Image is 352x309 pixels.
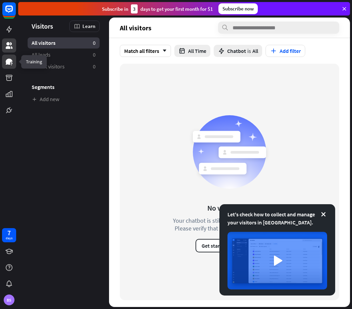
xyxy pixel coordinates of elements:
button: Get started with Visitors [196,239,263,252]
div: 3 [131,4,138,13]
div: No visitors yet [207,203,252,213]
button: Add filter [266,45,305,57]
span: is [247,48,251,54]
div: BS [4,295,14,305]
div: Match all filters [120,45,171,57]
span: All visitors [32,39,56,47]
a: All leads 0 [28,49,100,60]
div: Your chatbot is still waiting for its first visitor. Please verify that it is active and accessible. [161,217,298,232]
span: Visitors [32,22,53,30]
a: 7 days [2,228,16,242]
div: Subscribe now [218,3,258,14]
div: days [6,236,12,241]
div: 7 [7,230,11,236]
div: Let's check how to collect and manage your visitors in [GEOGRAPHIC_DATA]. [227,210,327,226]
button: All Time [174,45,210,57]
a: Add new [28,94,100,105]
a: Recent visitors 0 [28,61,100,72]
aside: 0 [93,39,96,47]
span: Chatbot [227,48,246,54]
span: All [252,48,258,54]
button: Open LiveChat chat widget [5,3,26,23]
span: Learn [82,23,95,29]
i: arrow_down [159,49,167,53]
div: Subscribe in days to get your first month for $1 [102,4,213,13]
h3: Segments [28,84,100,90]
span: Recent visitors [32,63,65,70]
span: All visitors [120,24,151,32]
aside: 0 [93,51,96,58]
aside: 0 [93,63,96,70]
img: image [227,232,327,289]
span: All leads [32,51,50,58]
